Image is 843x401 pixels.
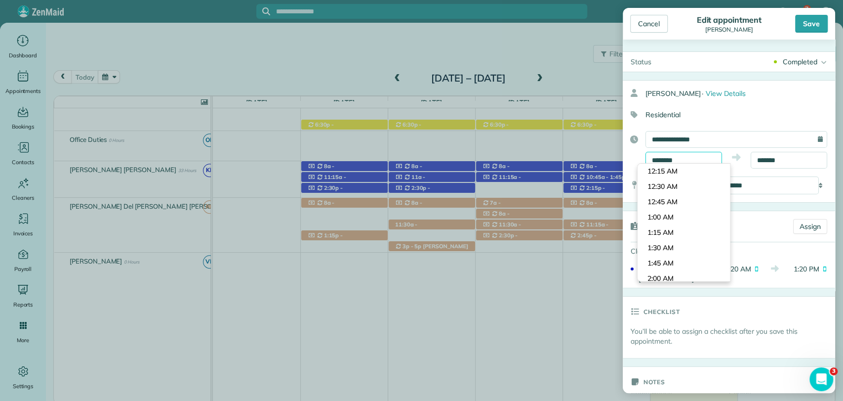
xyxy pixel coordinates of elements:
li: 1:45 AM [638,256,730,271]
h3: Checklist [643,297,680,326]
div: Cancel [630,15,668,33]
div: Edit appointment [693,15,764,25]
p: You’ll be able to assign a checklist after you save this appointment. [631,326,835,346]
li: 2:00 AM [638,271,730,286]
span: 1:20 PM [786,264,819,284]
iframe: Intercom live chat [809,367,833,391]
div: Status [623,52,659,72]
span: View Details [706,89,746,98]
div: Cleaners [623,242,692,260]
h3: Notes [643,367,665,397]
li: 1:00 AM [638,210,730,225]
div: [PERSON_NAME] [693,26,764,33]
div: Completed [783,57,817,67]
li: 1:15 AM [638,225,730,240]
li: 12:45 AM [638,194,730,210]
li: 1:30 AM [638,240,730,256]
a: Assign [793,219,827,234]
div: [PERSON_NAME] [645,85,835,102]
span: · [702,89,703,98]
div: Save [795,15,828,33]
li: 12:30 AM [638,179,730,194]
span: 10:20 AM [718,264,751,284]
span: 3 [830,367,838,375]
li: 12:15 AM [638,164,730,179]
div: Residential [623,106,827,123]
